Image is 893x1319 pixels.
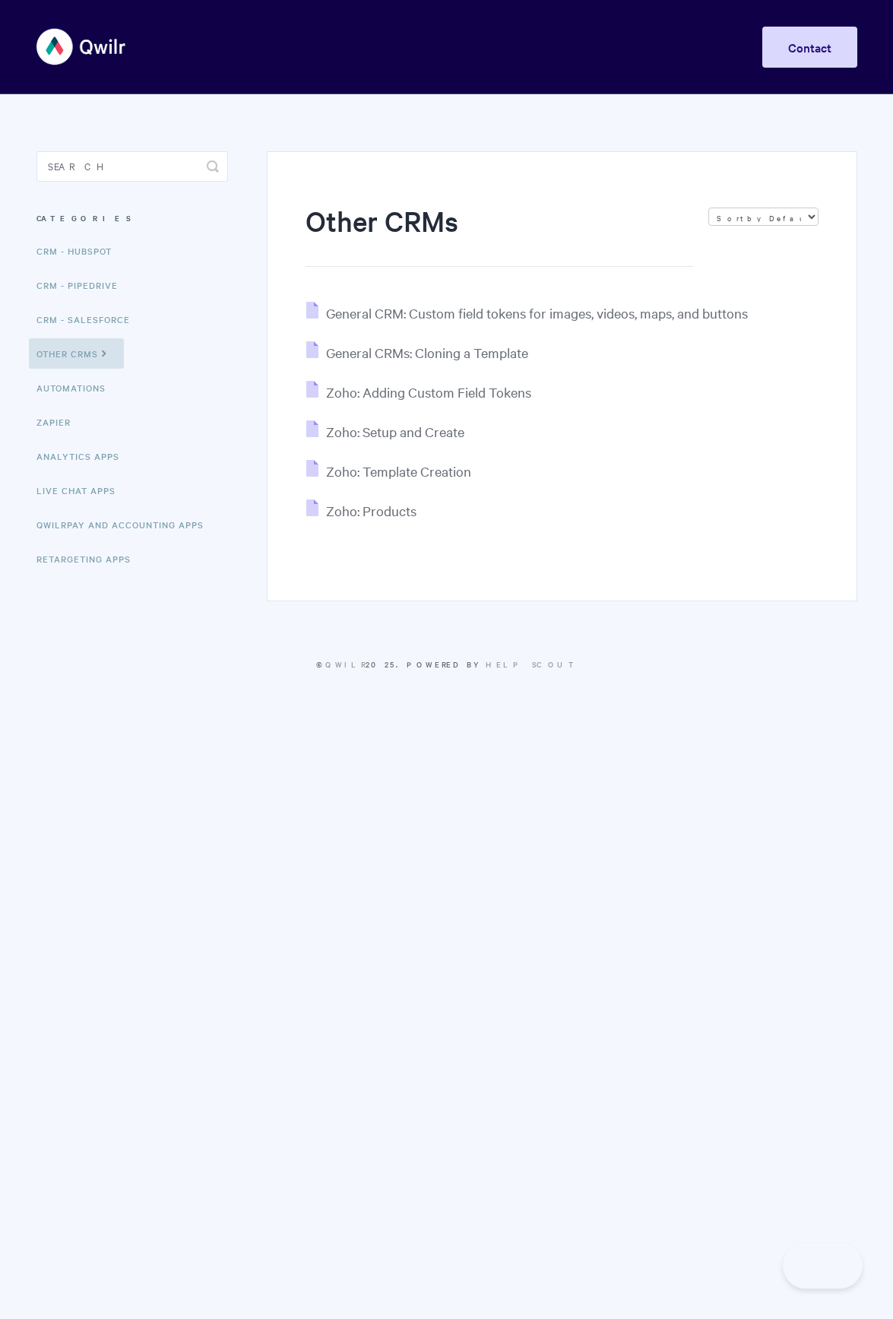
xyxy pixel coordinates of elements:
[36,658,857,671] p: © 2025.
[306,423,464,440] a: Zoho: Setup and Create
[326,462,471,480] span: Zoho: Template Creation
[486,658,578,670] a: Help Scout
[36,475,127,506] a: Live Chat Apps
[36,270,129,300] a: CRM - Pipedrive
[36,373,117,403] a: Automations
[326,502,416,519] span: Zoho: Products
[326,423,464,440] span: Zoho: Setup and Create
[36,544,142,574] a: Retargeting Apps
[326,304,748,322] span: General CRM: Custom field tokens for images, videos, maps, and buttons
[306,462,471,480] a: Zoho: Template Creation
[326,344,528,361] span: General CRMs: Cloning a Template
[36,18,127,75] img: Qwilr Help Center
[783,1243,863,1289] iframe: Toggle Customer Support
[36,304,141,335] a: CRM - Salesforce
[36,441,131,471] a: Analytics Apps
[306,502,416,519] a: Zoho: Products
[325,658,366,670] a: Qwilr
[36,151,229,182] input: Search
[29,338,124,369] a: Other CRMs
[36,236,123,266] a: CRM - HubSpot
[306,201,692,267] h1: Other CRMs
[36,509,215,540] a: QwilrPay and Accounting Apps
[407,658,578,670] span: Powered by
[306,304,748,322] a: General CRM: Custom field tokens for images, videos, maps, and buttons
[306,344,528,361] a: General CRMs: Cloning a Template
[326,383,531,401] span: Zoho: Adding Custom Field Tokens
[762,27,857,68] a: Contact
[708,208,819,226] select: Page reloads on selection
[36,407,82,437] a: Zapier
[36,205,229,232] h3: Categories
[306,383,531,401] a: Zoho: Adding Custom Field Tokens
